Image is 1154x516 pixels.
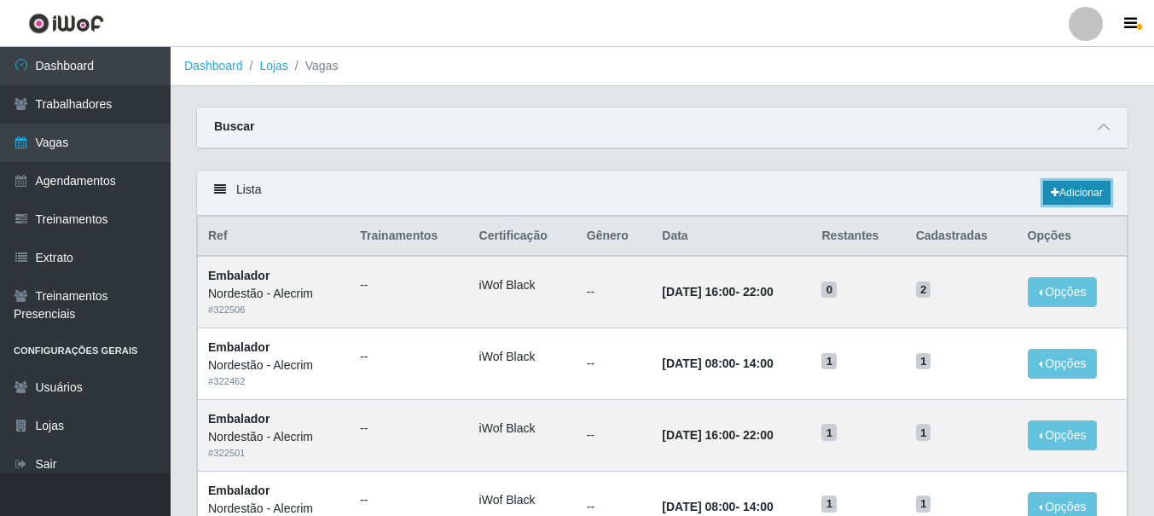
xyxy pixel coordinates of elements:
[1028,277,1098,307] button: Opções
[662,500,773,513] strong: -
[577,328,652,400] td: --
[743,428,774,442] time: 22:00
[743,357,774,370] time: 14:00
[811,217,905,257] th: Restantes
[208,412,270,426] strong: Embalador
[208,303,339,317] div: # 322506
[184,59,243,72] a: Dashboard
[360,348,458,366] ul: --
[906,217,1018,257] th: Cadastradas
[662,285,735,299] time: [DATE] 16:00
[577,217,652,257] th: Gênero
[198,217,351,257] th: Ref
[1028,349,1098,379] button: Opções
[208,357,339,374] div: Nordestão - Alecrim
[662,428,773,442] strong: -
[743,500,774,513] time: 14:00
[259,59,287,72] a: Lojas
[1043,181,1111,205] a: Adicionar
[360,420,458,438] ul: --
[662,357,773,370] strong: -
[821,353,837,370] span: 1
[821,424,837,441] span: 1
[916,496,931,513] span: 1
[1018,217,1128,257] th: Opções
[821,496,837,513] span: 1
[743,285,774,299] time: 22:00
[288,57,339,75] li: Vagas
[577,256,652,328] td: --
[360,276,458,294] ul: --
[662,285,773,299] strong: -
[916,281,931,299] span: 2
[208,285,339,303] div: Nordestão - Alecrim
[577,399,652,471] td: --
[208,269,270,282] strong: Embalador
[208,446,339,461] div: # 322501
[662,357,735,370] time: [DATE] 08:00
[1028,420,1098,450] button: Opções
[479,420,566,438] li: iWof Black
[208,484,270,497] strong: Embalador
[479,348,566,366] li: iWof Black
[28,13,104,34] img: CoreUI Logo
[821,281,837,299] span: 0
[208,340,270,354] strong: Embalador
[916,353,931,370] span: 1
[360,491,458,509] ul: --
[662,500,735,513] time: [DATE] 08:00
[479,276,566,294] li: iWof Black
[916,424,931,441] span: 1
[652,217,811,257] th: Data
[197,171,1128,216] div: Lista
[171,47,1154,86] nav: breadcrumb
[662,428,735,442] time: [DATE] 16:00
[479,491,566,509] li: iWof Black
[469,217,577,257] th: Certificação
[208,374,339,389] div: # 322462
[208,428,339,446] div: Nordestão - Alecrim
[350,217,468,257] th: Trainamentos
[214,119,254,133] strong: Buscar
